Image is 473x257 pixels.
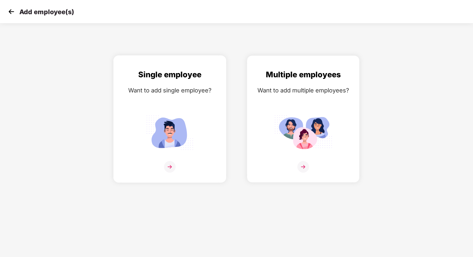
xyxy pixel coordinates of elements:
[6,7,16,16] img: svg+xml;base64,PHN2ZyB4bWxucz0iaHR0cDovL3d3dy53My5vcmcvMjAwMC9zdmciIHdpZHRoPSIzMCIgaGVpZ2h0PSIzMC...
[141,112,199,153] img: svg+xml;base64,PHN2ZyB4bWxucz0iaHR0cDovL3d3dy53My5vcmcvMjAwMC9zdmciIGlkPSJTaW5nbGVfZW1wbG95ZWUiIH...
[120,69,219,81] div: Single employee
[19,8,74,16] p: Add employee(s)
[274,112,332,153] img: svg+xml;base64,PHN2ZyB4bWxucz0iaHR0cDovL3d3dy53My5vcmcvMjAwMC9zdmciIGlkPSJNdWx0aXBsZV9lbXBsb3llZS...
[164,161,176,173] img: svg+xml;base64,PHN2ZyB4bWxucz0iaHR0cDovL3d3dy53My5vcmcvMjAwMC9zdmciIHdpZHRoPSIzNiIgaGVpZ2h0PSIzNi...
[120,86,219,95] div: Want to add single employee?
[254,69,353,81] div: Multiple employees
[297,161,309,173] img: svg+xml;base64,PHN2ZyB4bWxucz0iaHR0cDovL3d3dy53My5vcmcvMjAwMC9zdmciIHdpZHRoPSIzNiIgaGVpZ2h0PSIzNi...
[254,86,353,95] div: Want to add multiple employees?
